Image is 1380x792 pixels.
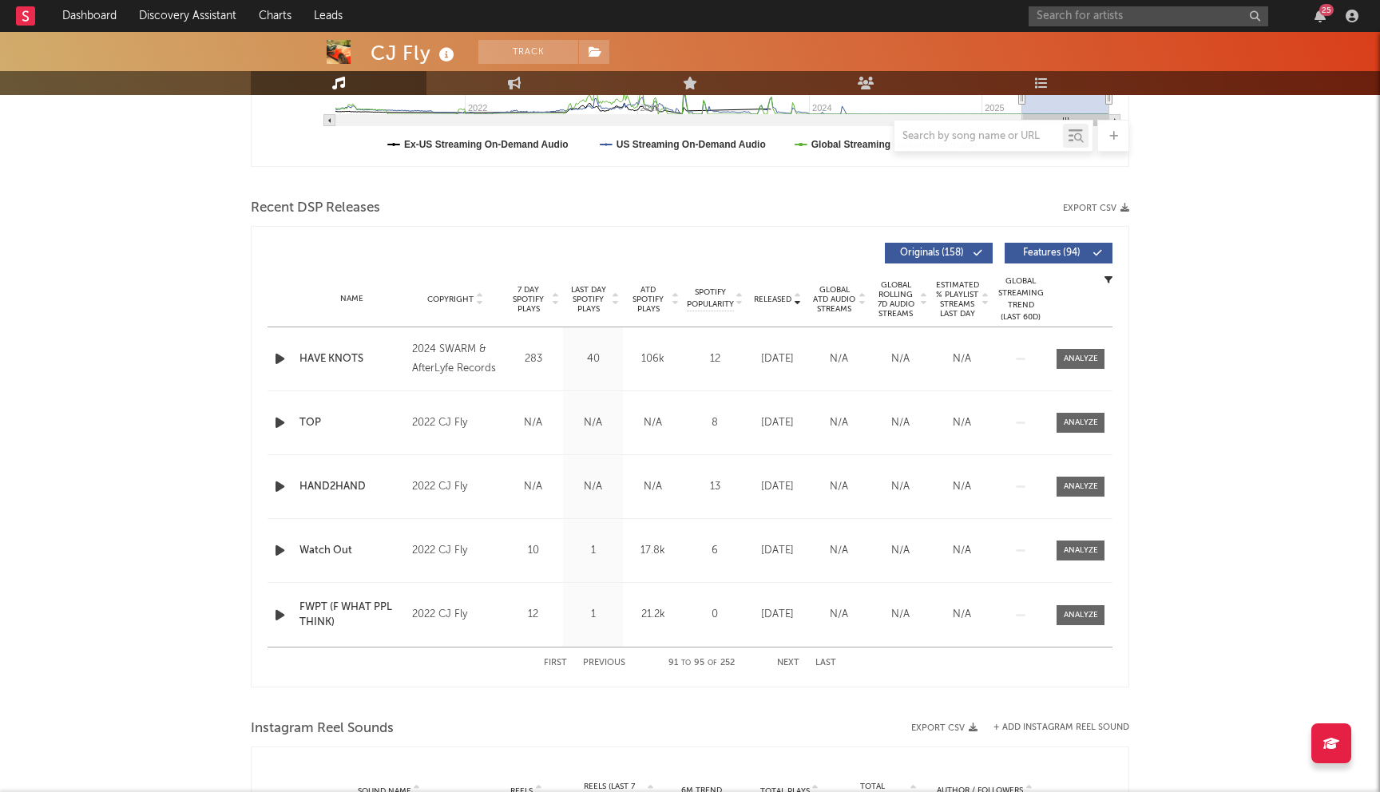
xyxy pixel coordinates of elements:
div: Name [299,293,404,305]
div: 2022 CJ Fly [412,477,499,497]
div: N/A [935,543,989,559]
button: 25 [1315,10,1326,22]
span: Instagram Reel Sounds [251,719,394,739]
div: N/A [812,415,866,431]
span: of [708,659,717,667]
div: [DATE] [751,543,804,559]
div: 10 [507,543,559,559]
div: N/A [507,415,559,431]
div: 12 [687,351,743,367]
span: Released [754,295,791,304]
input: Search for artists [1029,6,1268,26]
div: N/A [874,415,927,431]
div: N/A [507,479,559,495]
button: Last [815,659,836,667]
a: Watch Out [299,543,404,559]
div: N/A [627,479,679,495]
button: Next [777,659,799,667]
input: Search by song name or URL [894,130,1063,143]
span: 7 Day Spotify Plays [507,285,549,314]
div: N/A [812,351,866,367]
span: Estimated % Playlist Streams Last Day [935,280,979,319]
button: Export CSV [911,723,978,733]
div: 40 [567,351,619,367]
button: First [544,659,567,667]
div: 1 [567,543,619,559]
span: Last Day Spotify Plays [567,285,609,314]
div: N/A [812,543,866,559]
div: CJ Fly [371,40,458,66]
div: [DATE] [751,479,804,495]
span: Recent DSP Releases [251,199,380,218]
div: 21.2k [627,607,679,623]
div: 13 [687,479,743,495]
div: [DATE] [751,607,804,623]
div: 8 [687,415,743,431]
span: ATD Spotify Plays [627,285,669,314]
button: Previous [583,659,625,667]
div: + Add Instagram Reel Sound [978,723,1129,732]
span: Global Rolling 7D Audio Streams [874,280,918,319]
div: 2022 CJ Fly [412,414,499,433]
div: Global Streaming Trend (Last 60D) [997,275,1045,323]
span: to [681,659,691,667]
div: N/A [935,479,989,495]
div: 6 [687,543,743,559]
div: N/A [567,479,619,495]
div: N/A [935,415,989,431]
span: Global ATD Audio Streams [812,285,856,314]
span: Copyright [427,295,474,304]
div: N/A [812,607,866,623]
div: 12 [507,607,559,623]
div: N/A [874,543,927,559]
div: 1 [567,607,619,623]
div: N/A [812,479,866,495]
button: Track [478,40,578,64]
a: FWPT (F WHAT PPL THINK) [299,600,404,631]
div: N/A [874,607,927,623]
a: HAVE KNOTS [299,351,404,367]
a: HAND2HAND [299,479,404,495]
div: 106k [627,351,679,367]
button: Features(94) [1005,243,1112,263]
div: N/A [627,415,679,431]
button: Originals(158) [885,243,993,263]
a: TOP [299,415,404,431]
span: Spotify Popularity [687,287,734,311]
div: 2022 CJ Fly [412,541,499,560]
div: N/A [935,607,989,623]
div: 91 95 252 [657,654,745,673]
div: N/A [567,415,619,431]
div: 2022 CJ Fly [412,605,499,624]
div: N/A [874,351,927,367]
span: Originals ( 158 ) [895,248,969,258]
div: [DATE] [751,351,804,367]
div: 2024 SWARM & AfterLyfe Records [412,340,499,378]
button: + Add Instagram Reel Sound [993,723,1129,732]
div: 25 [1319,4,1334,16]
div: 0 [687,607,743,623]
div: [DATE] [751,415,804,431]
div: N/A [874,479,927,495]
span: Features ( 94 ) [1015,248,1089,258]
div: N/A [935,351,989,367]
div: 283 [507,351,559,367]
div: 17.8k [627,543,679,559]
button: Export CSV [1063,204,1129,213]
